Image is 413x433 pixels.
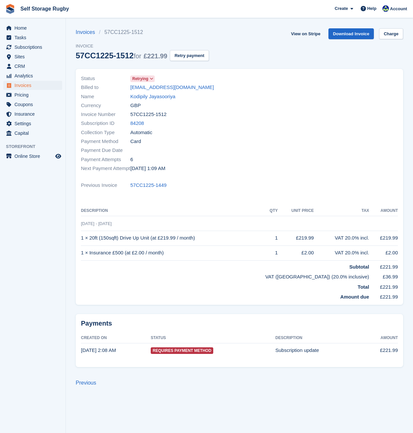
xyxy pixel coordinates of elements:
[278,245,314,260] td: £2.00
[18,3,72,14] a: Self Storage Rugby
[275,333,362,343] th: Description
[14,100,54,109] span: Coupons
[14,109,54,119] span: Insurance
[130,84,214,91] a: [EMAIL_ADDRESS][DOMAIN_NAME]
[130,120,144,127] a: 84208
[369,271,398,281] td: £36.99
[81,271,369,281] td: VAT ([GEOGRAPHIC_DATA]) (20.0% inclusive)
[81,245,265,260] td: 1 × Insurance £500 (at £2.00 / month)
[81,120,130,127] span: Subscription ID
[130,111,167,118] span: 57CC1225-1512
[14,71,54,80] span: Analytics
[132,76,148,82] span: Retrying
[6,143,65,150] span: Storefront
[170,50,209,61] button: Retry payment
[130,165,165,172] time: 2025-08-13 00:09:13 UTC
[275,343,362,358] td: Subscription update
[81,75,130,82] span: Status
[76,43,209,49] span: Invoice
[14,33,54,42] span: Tasks
[14,119,54,128] span: Settings
[362,333,398,343] th: Amount
[76,28,209,36] nav: breadcrumbs
[379,28,403,39] a: Charge
[367,5,376,12] span: Help
[151,333,275,343] th: Status
[369,291,398,301] td: £221.99
[14,62,54,71] span: CRM
[151,347,213,354] span: Requires Payment Method
[328,28,374,39] a: Download Invoice
[14,23,54,33] span: Home
[314,234,369,242] div: VAT 20.0% incl.
[81,231,265,245] td: 1 × 20ft (150sqft) Drive Up Unit (at £219.99 / month)
[81,333,151,343] th: Created On
[130,75,155,82] a: Retrying
[81,347,116,353] time: 2025-08-03 01:08:50 UTC
[130,138,141,145] span: Card
[130,129,152,136] span: Automatic
[3,33,62,42] a: menu
[143,52,167,60] span: £221.99
[14,129,54,138] span: Capital
[390,6,407,12] span: Account
[369,281,398,291] td: £221.99
[3,100,62,109] a: menu
[335,5,348,12] span: Create
[76,28,99,36] a: Invoices
[130,93,175,101] a: Kodipily Jayasooriya
[362,343,398,358] td: £221.99
[265,245,278,260] td: 1
[54,152,62,160] a: Preview store
[81,147,130,154] span: Payment Due Date
[3,62,62,71] a: menu
[130,102,141,109] span: GBP
[314,206,369,216] th: Tax
[369,231,398,245] td: £219.99
[81,221,112,226] span: [DATE] - [DATE]
[3,71,62,80] a: menu
[81,111,130,118] span: Invoice Number
[3,23,62,33] a: menu
[81,182,130,189] span: Previous Invoice
[81,129,130,136] span: Collection Type
[3,81,62,90] a: menu
[278,206,314,216] th: Unit Price
[265,206,278,216] th: QTY
[14,52,54,61] span: Sites
[134,52,141,60] span: for
[81,165,130,172] span: Next Payment Attempt
[382,5,389,12] img: Richard Palmer
[130,182,167,189] a: 57CC1225-1449
[81,319,398,328] h2: Payments
[76,380,96,386] a: Previous
[3,152,62,161] a: menu
[369,260,398,271] td: £221.99
[3,129,62,138] a: menu
[3,109,62,119] a: menu
[314,249,369,257] div: VAT 20.0% incl.
[278,231,314,245] td: £219.99
[81,84,130,91] span: Billed to
[349,264,369,270] strong: Subtotal
[76,51,167,60] div: 57CC1225-1512
[288,28,323,39] a: View on Stripe
[14,152,54,161] span: Online Store
[14,90,54,100] span: Pricing
[340,294,369,300] strong: Amount due
[14,81,54,90] span: Invoices
[369,245,398,260] td: £2.00
[14,43,54,52] span: Subscriptions
[265,231,278,245] td: 1
[3,43,62,52] a: menu
[81,206,265,216] th: Description
[5,4,15,14] img: stora-icon-8386f47178a22dfd0bd8f6a31ec36ba5ce8667c1dd55bd0f319d3a0aa187defe.svg
[81,156,130,163] span: Payment Attempts
[81,138,130,145] span: Payment Method
[81,102,130,109] span: Currency
[358,284,369,290] strong: Total
[369,206,398,216] th: Amount
[3,90,62,100] a: menu
[81,93,130,101] span: Name
[130,156,133,163] span: 6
